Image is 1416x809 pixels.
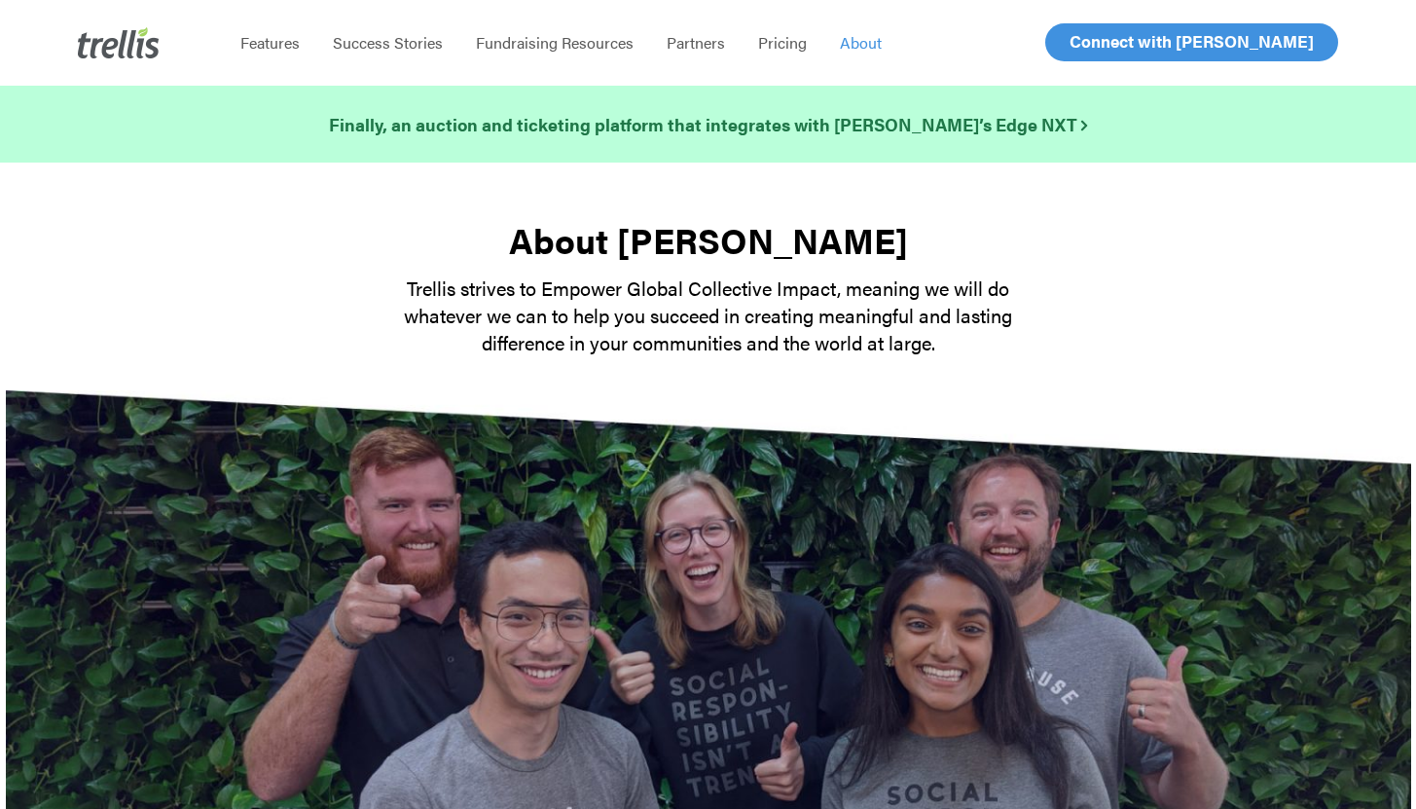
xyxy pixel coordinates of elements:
[316,33,459,53] a: Success Stories
[742,33,823,53] a: Pricing
[758,31,807,54] span: Pricing
[368,275,1049,356] p: Trellis strives to Empower Global Collective Impact, meaning we will do whatever we can to help y...
[78,27,160,58] img: Trellis
[459,33,650,53] a: Fundraising Resources
[509,214,908,265] strong: About [PERSON_NAME]
[823,33,898,53] a: About
[1045,23,1338,61] a: Connect with [PERSON_NAME]
[224,33,316,53] a: Features
[650,33,742,53] a: Partners
[1070,29,1314,53] span: Connect with [PERSON_NAME]
[329,112,1087,136] strong: Finally, an auction and ticketing platform that integrates with [PERSON_NAME]’s Edge NXT
[329,111,1087,138] a: Finally, an auction and ticketing platform that integrates with [PERSON_NAME]’s Edge NXT
[667,31,725,54] span: Partners
[240,31,300,54] span: Features
[333,31,443,54] span: Success Stories
[840,31,882,54] span: About
[476,31,634,54] span: Fundraising Resources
